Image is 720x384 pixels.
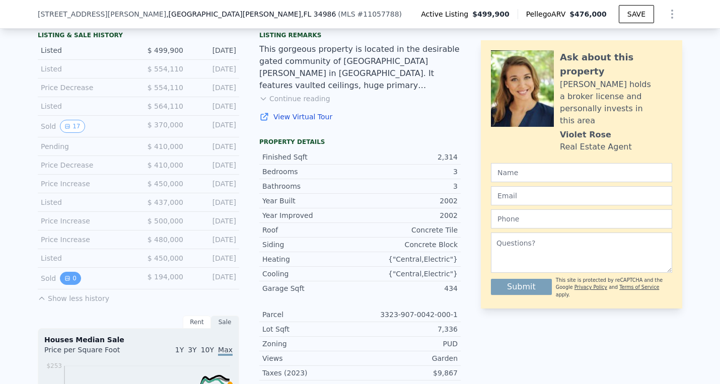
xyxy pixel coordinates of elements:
[191,253,236,263] div: [DATE]
[560,50,672,79] div: Ask about this property
[41,160,130,170] div: Price Decrease
[191,160,236,170] div: [DATE]
[191,45,236,55] div: [DATE]
[191,272,236,285] div: [DATE]
[472,9,510,19] span: $499,900
[191,141,236,151] div: [DATE]
[491,186,672,205] input: Email
[360,254,458,264] div: {"Central,Electric"}
[148,273,183,281] span: $ 194,000
[41,101,130,111] div: Listed
[41,45,130,55] div: Listed
[360,196,458,206] div: 2002
[262,269,360,279] div: Cooling
[191,179,236,189] div: [DATE]
[262,353,360,363] div: Views
[360,269,458,279] div: {"Central,Electric"}
[191,197,236,207] div: [DATE]
[360,240,458,250] div: Concrete Block
[662,4,682,24] button: Show Options
[569,10,607,18] span: $476,000
[491,279,552,295] button: Submit
[619,5,654,23] button: SAVE
[148,180,183,188] span: $ 450,000
[360,210,458,220] div: 2002
[262,225,360,235] div: Roof
[183,316,211,329] div: Rent
[38,31,239,41] div: LISTING & SALE HISTORY
[41,179,130,189] div: Price Increase
[148,217,183,225] span: $ 500,000
[44,345,138,361] div: Price per Square Foot
[191,216,236,226] div: [DATE]
[556,277,672,298] div: This site is protected by reCAPTCHA and the Google and apply.
[301,10,336,18] span: , FL 34986
[262,310,360,320] div: Parcel
[191,64,236,74] div: [DATE]
[41,120,130,133] div: Sold
[191,235,236,245] div: [DATE]
[357,10,399,18] span: # 11057788
[360,181,458,191] div: 3
[41,272,130,285] div: Sold
[259,112,461,122] a: View Virtual Tour
[262,324,360,334] div: Lot Sqft
[491,209,672,228] input: Phone
[191,101,236,111] div: [DATE]
[148,236,183,244] span: $ 480,000
[262,368,360,378] div: Taxes (2023)
[560,129,611,141] div: Violet Rose
[38,9,166,19] span: [STREET_ADDRESS][PERSON_NAME]
[41,235,130,245] div: Price Increase
[148,121,183,129] span: $ 370,000
[60,272,81,285] button: View historical data
[262,339,360,349] div: Zoning
[148,102,183,110] span: $ 564,110
[148,198,183,206] span: $ 437,000
[560,141,632,153] div: Real Estate Agent
[262,196,360,206] div: Year Built
[218,346,233,356] span: Max
[175,346,184,354] span: 1Y
[360,353,458,363] div: Garden
[262,181,360,191] div: Bathrooms
[262,254,360,264] div: Heating
[41,197,130,207] div: Listed
[338,9,402,19] div: ( )
[148,142,183,150] span: $ 410,000
[360,152,458,162] div: 2,314
[262,152,360,162] div: Finished Sqft
[41,64,130,74] div: Listed
[421,9,472,19] span: Active Listing
[166,9,336,19] span: , [GEOGRAPHIC_DATA][PERSON_NAME]
[619,284,659,290] a: Terms of Service
[44,335,233,345] div: Houses Median Sale
[60,120,85,133] button: View historical data
[262,167,360,177] div: Bedrooms
[360,368,458,378] div: $9,867
[41,141,130,151] div: Pending
[46,362,62,369] tspan: $253
[38,289,109,303] button: Show less history
[148,254,183,262] span: $ 450,000
[360,339,458,349] div: PUD
[491,163,672,182] input: Name
[259,43,461,92] div: This gorgeous property is located in the desirable gated community of [GEOGRAPHIC_DATA][PERSON_NA...
[148,65,183,73] span: $ 554,110
[341,10,355,18] span: MLS
[262,210,360,220] div: Year Improved
[259,31,461,39] div: Listing remarks
[211,316,239,329] div: Sale
[191,83,236,93] div: [DATE]
[148,46,183,54] span: $ 499,900
[259,138,461,146] div: Property details
[191,120,236,133] div: [DATE]
[360,167,458,177] div: 3
[526,9,570,19] span: Pellego ARV
[360,310,458,320] div: 3323-907-0042-000-1
[574,284,607,290] a: Privacy Policy
[188,346,196,354] span: 3Y
[360,283,458,293] div: 434
[360,225,458,235] div: Concrete Tile
[41,83,130,93] div: Price Decrease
